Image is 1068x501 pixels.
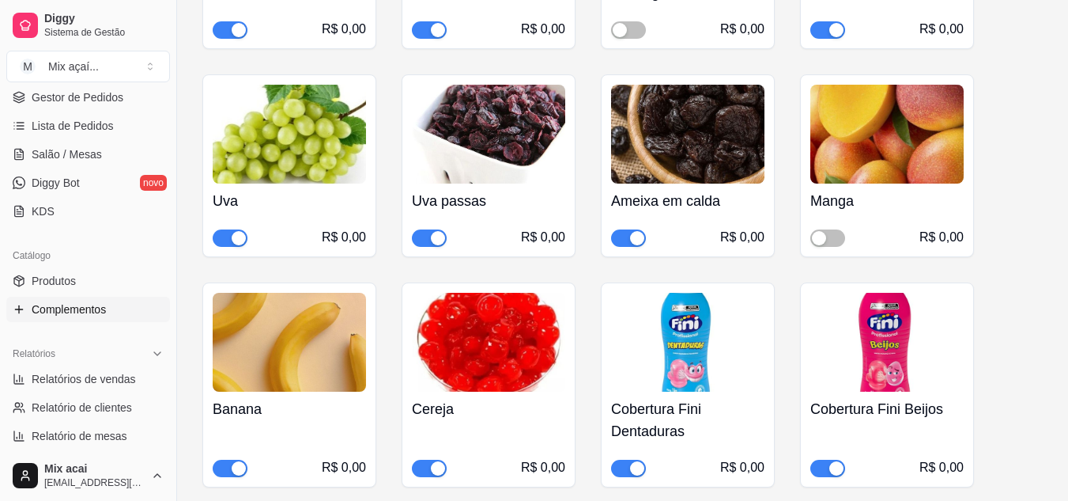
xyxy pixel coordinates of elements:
[322,228,366,247] div: R$ 0,00
[6,51,170,82] button: Select a team
[6,243,170,268] div: Catálogo
[32,428,127,444] span: Relatório de mesas
[32,175,80,191] span: Diggy Bot
[6,395,170,420] a: Relatório de clientes
[213,293,366,392] img: product-image
[521,458,565,477] div: R$ 0,00
[322,20,366,39] div: R$ 0,00
[32,146,102,162] span: Salão / Mesas
[720,228,764,247] div: R$ 0,00
[32,203,55,219] span: KDS
[322,458,366,477] div: R$ 0,00
[32,273,76,289] span: Produtos
[213,398,366,420] h4: Banana
[32,371,136,387] span: Relatórios de vendas
[6,113,170,139] a: Lista de Pedidos
[48,59,99,74] div: Mix açaí ...
[919,458,964,477] div: R$ 0,00
[6,6,170,44] a: DiggySistema de Gestão
[919,228,964,247] div: R$ 0,00
[412,293,565,392] img: product-image
[412,190,565,212] h4: Uva passas
[6,366,170,392] a: Relatórios de vendas
[810,293,964,392] img: product-image
[720,458,764,477] div: R$ 0,00
[32,302,106,317] span: Complementos
[44,12,164,26] span: Diggy
[611,85,764,184] img: product-image
[6,170,170,195] a: Diggy Botnovo
[6,423,170,449] a: Relatório de mesas
[213,190,366,212] h4: Uva
[20,59,36,74] span: M
[32,118,114,134] span: Lista de Pedidos
[810,398,964,420] h4: Cobertura Fini Beijos
[6,85,170,110] a: Gestor de Pedidos
[32,89,123,105] span: Gestor de Pedidos
[44,26,164,39] span: Sistema de Gestão
[412,398,565,420] h4: Cereja
[810,85,964,184] img: product-image
[611,293,764,392] img: product-image
[810,190,964,212] h4: Manga
[13,347,55,360] span: Relatórios
[919,20,964,39] div: R$ 0,00
[412,85,565,184] img: product-image
[720,20,764,39] div: R$ 0,00
[32,400,132,416] span: Relatório de clientes
[6,297,170,322] a: Complementos
[521,228,565,247] div: R$ 0,00
[611,190,764,212] h4: Ameixa em calda
[44,462,145,476] span: Mix acai
[6,142,170,167] a: Salão / Mesas
[44,476,145,489] span: [EMAIL_ADDRESS][DOMAIN_NAME]
[213,85,366,184] img: product-image
[611,398,764,442] h4: Cobertura Fini Dentaduras
[521,20,565,39] div: R$ 0,00
[6,457,170,495] button: Mix acai[EMAIL_ADDRESS][DOMAIN_NAME]
[6,199,170,224] a: KDS
[6,268,170,294] a: Produtos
